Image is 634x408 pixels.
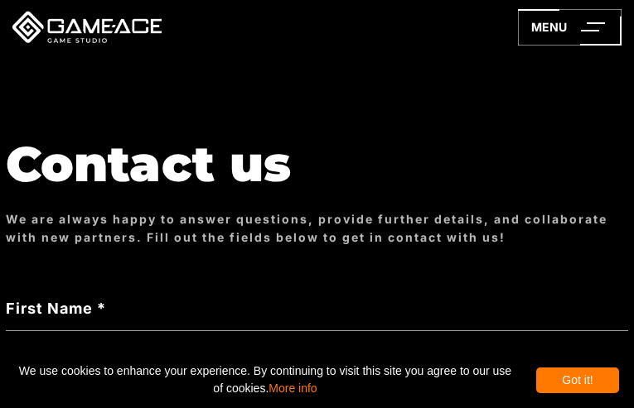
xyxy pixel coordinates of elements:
[536,367,619,393] div: Got it!
[15,358,515,401] span: We use cookies to enhance your experience. By continuing to visit this site you agree to our use ...
[6,210,628,246] div: We are always happy to answer questions, provide further details, and collaborate with new partne...
[6,297,628,319] label: First Name *
[6,137,628,191] h1: Contact us
[269,382,317,395] a: More info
